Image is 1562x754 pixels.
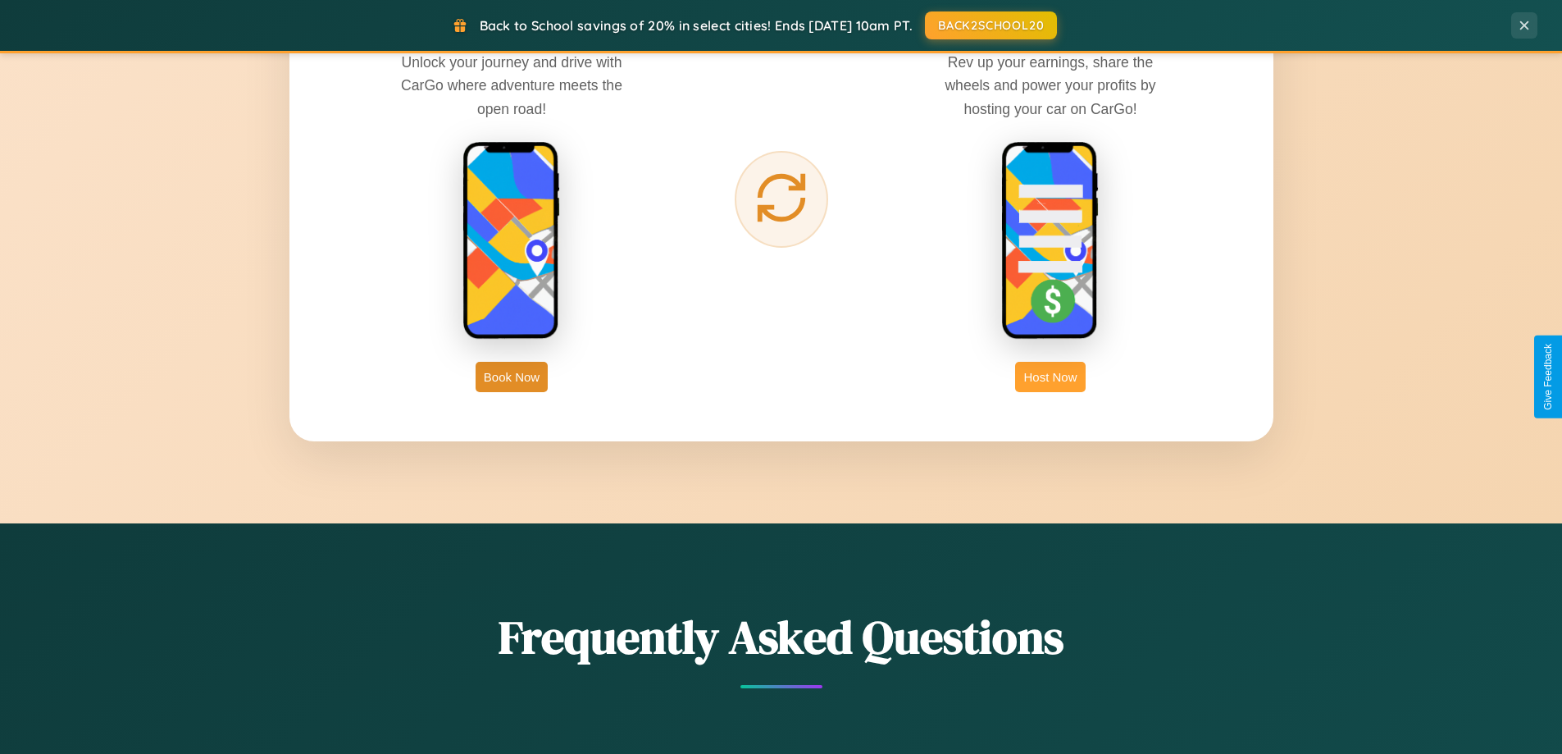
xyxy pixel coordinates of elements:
button: Host Now [1015,362,1085,392]
p: Rev up your earnings, share the wheels and power your profits by hosting your car on CarGo! [927,51,1173,120]
span: Back to School savings of 20% in select cities! Ends [DATE] 10am PT. [480,17,913,34]
img: rent phone [462,141,561,341]
p: Unlock your journey and drive with CarGo where adventure meets the open road! [389,51,635,120]
img: host phone [1001,141,1100,341]
div: Give Feedback [1542,344,1554,410]
h2: Frequently Asked Questions [289,605,1273,669]
button: Book Now [476,362,548,392]
button: BACK2SCHOOL20 [925,11,1057,39]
